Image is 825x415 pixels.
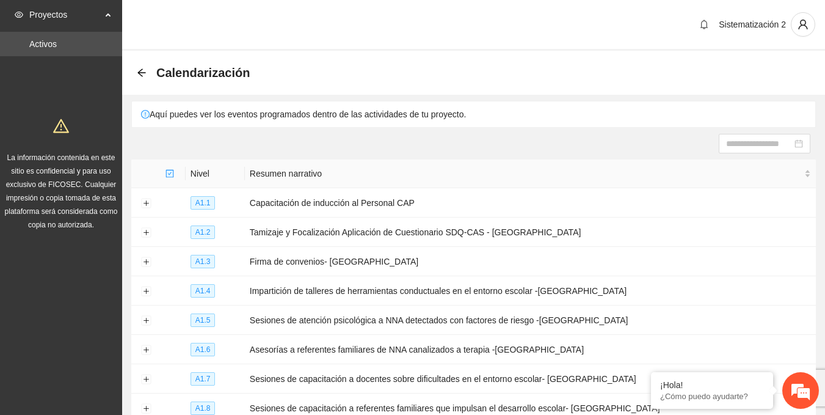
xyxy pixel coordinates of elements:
[71,137,169,260] span: Estamos en línea.
[141,404,151,414] button: Expand row
[6,281,233,324] textarea: Escriba su mensaje y pulse “Intro”
[141,287,151,296] button: Expand row
[132,101,815,127] div: Aquí puedes ver los eventos programados dentro de las actividades de tu proyecto.
[141,228,151,238] button: Expand row
[791,12,815,37] button: user
[245,218,816,247] td: Tamizaje y Focalización Aplicación de Cuestionario SDQ-CAS - [GEOGRAPHIC_DATA]
[141,199,151,208] button: Expand row
[191,372,216,386] span: A1.7
[719,20,786,29] span: Sistematización 2
[165,169,174,178] span: check-square
[141,345,151,355] button: Expand row
[200,6,230,35] div: Minimizar ventana de chat en vivo
[245,160,816,188] th: Resumen narrativo
[53,118,69,134] span: warning
[191,343,216,356] span: A1.6
[245,364,816,394] td: Sesiones de capacitación a docentes sobre dificultades en el entorno escolar- [GEOGRAPHIC_DATA]
[141,110,150,119] span: exclamation-circle
[695,20,713,29] span: bell
[191,255,216,268] span: A1.3
[660,392,764,401] p: ¿Cómo puedo ayudarte?
[141,375,151,384] button: Expand row
[250,167,802,180] span: Resumen narrativo
[191,402,216,415] span: A1.8
[5,153,118,229] span: La información contenida en este sitio es confidencial y para uso exclusivo de FICOSEC. Cualquier...
[791,19,815,30] span: user
[141,316,151,326] button: Expand row
[245,306,816,335] td: Sesiones de atención psicológica a NNA detectados con factores de riesgo -[GEOGRAPHIC_DATA]
[29,39,57,49] a: Activos
[245,276,816,306] td: Impartición de talleres de herramientas conductuales en el entorno escolar -[GEOGRAPHIC_DATA]
[156,63,250,83] span: Calendarización
[245,335,816,364] td: Asesorías a referentes familiares de NNA canalizados a terapia -[GEOGRAPHIC_DATA]
[245,247,816,276] td: Firma de convenios- [GEOGRAPHIC_DATA]
[245,188,816,218] td: Capacitación de inducción al Personal CAP
[660,380,764,390] div: ¡Hola!
[137,68,147,78] div: Back
[15,10,23,19] span: eye
[141,257,151,267] button: Expand row
[191,196,216,210] span: A1.1
[186,160,245,188] th: Nivel
[694,15,714,34] button: bell
[191,314,216,327] span: A1.5
[191,284,216,298] span: A1.4
[29,2,101,27] span: Proyectos
[191,226,216,239] span: A1.2
[64,62,205,78] div: Chatee con nosotros ahora
[137,68,147,78] span: arrow-left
